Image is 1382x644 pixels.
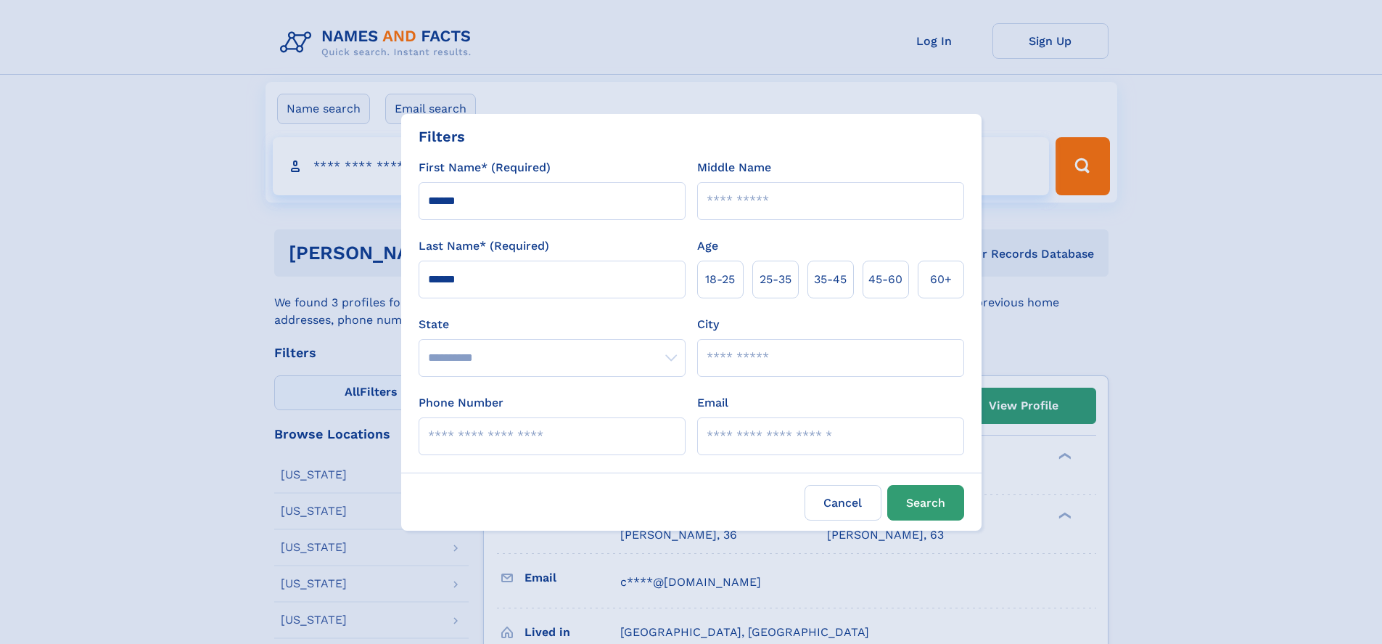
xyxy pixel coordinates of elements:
[419,126,465,147] div: Filters
[419,237,549,255] label: Last Name* (Required)
[805,485,881,521] label: Cancel
[419,316,686,333] label: State
[697,394,728,412] label: Email
[868,271,902,288] span: 45‑60
[814,271,847,288] span: 35‑45
[697,316,719,333] label: City
[930,271,952,288] span: 60+
[419,394,503,412] label: Phone Number
[887,485,964,521] button: Search
[697,159,771,176] label: Middle Name
[419,159,551,176] label: First Name* (Required)
[697,237,718,255] label: Age
[760,271,791,288] span: 25‑35
[705,271,735,288] span: 18‑25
